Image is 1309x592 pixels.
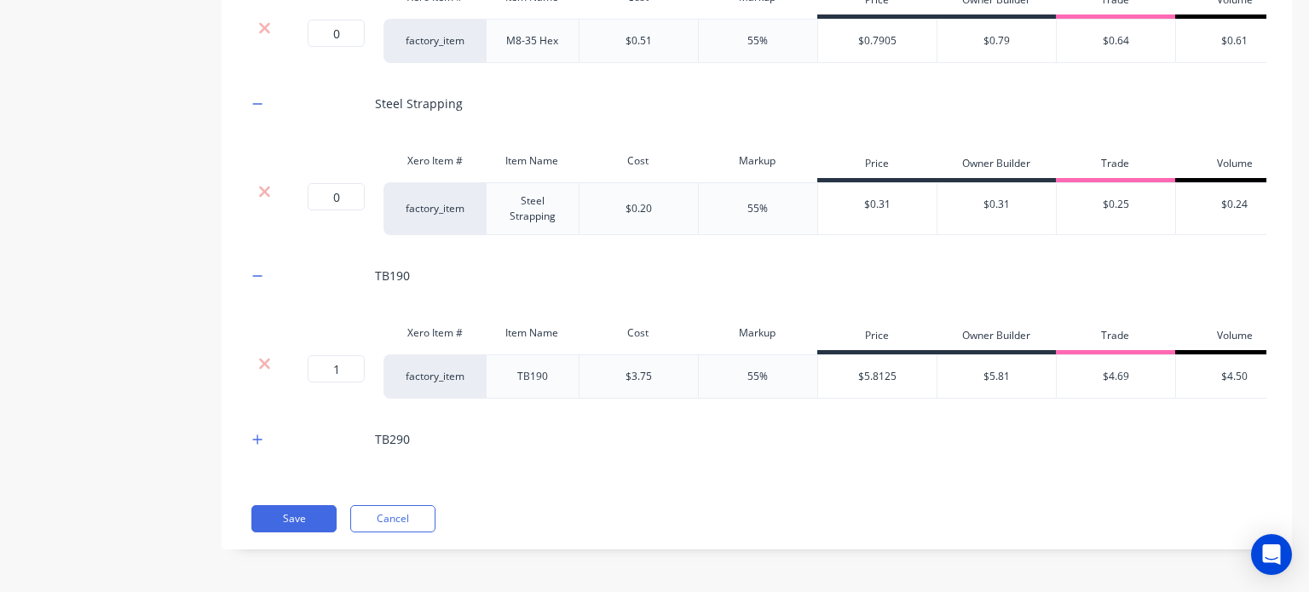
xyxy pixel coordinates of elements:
div: Cost [579,316,698,350]
div: Trade [1056,148,1175,182]
div: $0.31 [937,183,1056,226]
div: Owner Builder [937,148,1056,182]
input: ? [308,20,365,47]
div: $0.20 [626,201,652,216]
div: factory_item [383,182,486,235]
div: Price [817,148,937,182]
div: 55% [747,369,768,384]
div: $0.64 [1057,20,1175,62]
div: Item Name [486,316,579,350]
div: $0.25 [1057,183,1175,226]
div: $0.24 [1176,183,1294,226]
div: TB290 [375,430,410,448]
div: $5.81 [937,355,1056,398]
div: Owner Builder [937,320,1056,354]
div: $0.51 [626,33,652,49]
button: Cancel [350,505,435,532]
div: $0.31 [818,183,937,226]
div: Volume [1175,320,1295,354]
div: Price [817,320,937,354]
div: $0.61 [1176,20,1294,62]
div: TB190 [490,365,575,388]
div: factory_item [383,19,486,63]
input: ? [308,183,365,210]
div: $5.8125 [818,355,937,398]
div: $4.69 [1057,355,1175,398]
div: Steel Strapping [375,95,463,112]
div: Trade [1056,320,1175,354]
div: Open Intercom Messenger [1251,534,1292,575]
div: Cost [579,144,698,178]
button: Save [251,505,337,532]
div: $0.79 [937,20,1056,62]
div: $0.7905 [818,20,937,62]
div: factory_item [383,354,486,399]
div: Steel Strapping [490,190,575,227]
div: $3.75 [626,369,652,384]
div: 55% [747,201,768,216]
div: Xero Item # [383,316,486,350]
div: 55% [747,33,768,49]
div: M8-35 Hex [490,30,575,52]
div: TB190 [375,267,410,285]
input: ? [308,355,365,382]
div: Xero Item # [383,144,486,178]
div: Item Name [486,144,579,178]
div: Volume [1175,148,1295,182]
div: $4.50 [1176,355,1294,398]
div: Markup [698,144,817,178]
div: Markup [698,316,817,350]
